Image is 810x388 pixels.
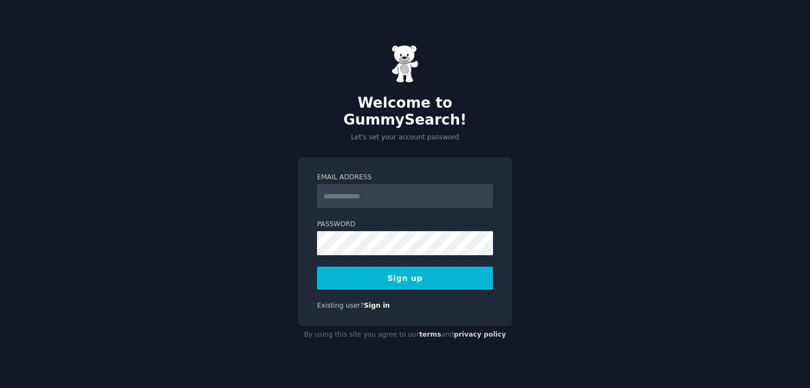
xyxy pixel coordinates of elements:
p: Let's set your account password [298,133,512,143]
a: privacy policy [454,331,506,338]
h2: Welcome to GummySearch! [298,95,512,129]
button: Sign up [317,267,493,290]
span: Existing user? [317,302,364,309]
a: Sign in [364,302,390,309]
img: Gummy Bear [391,45,419,83]
div: By using this site you agree to our and [298,326,512,344]
label: Email Address [317,173,493,183]
label: Password [317,220,493,230]
a: terms [419,331,441,338]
